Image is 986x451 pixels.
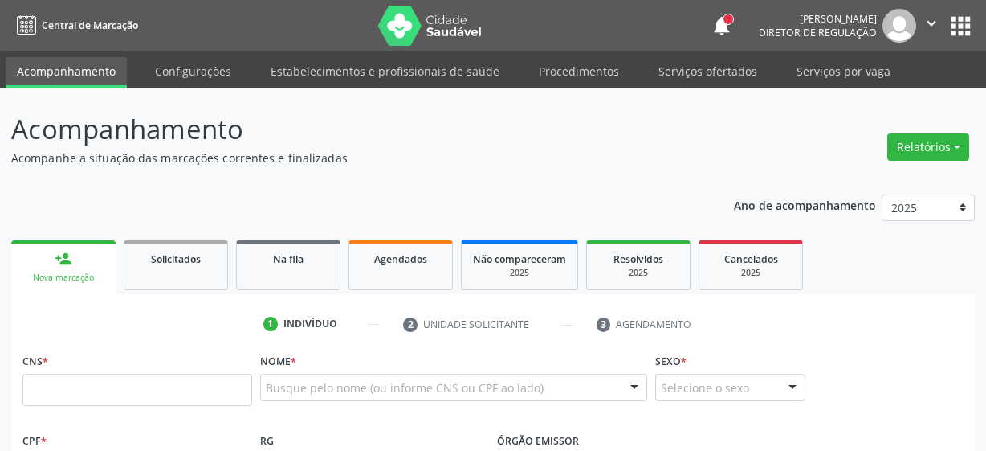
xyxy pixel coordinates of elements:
p: Ano de acompanhamento [734,195,876,215]
a: Acompanhamento [6,57,127,88]
span: Central de Marcação [42,18,138,32]
div: Indivíduo [283,317,337,331]
div: Nova marcação [22,272,104,284]
span: Resolvidos [613,252,663,266]
div: 2025 [711,267,791,279]
span: Busque pelo nome (ou informe CNS ou CPF ao lado) [266,379,544,396]
div: [PERSON_NAME] [759,12,877,26]
span: Cancelados [724,252,778,266]
label: Nome [260,349,296,374]
a: Estabelecimentos e profissionais de saúde [259,57,511,85]
div: 2025 [598,267,678,279]
a: Configurações [144,57,242,85]
span: Selecione o sexo [661,379,749,396]
span: Agendados [374,252,427,266]
span: Solicitados [151,252,201,266]
button: Relatórios [887,133,969,161]
a: Serviços ofertados [647,57,768,85]
a: Serviços por vaga [785,57,902,85]
button: notifications [711,14,733,37]
label: CNS [22,349,48,374]
label: Sexo [655,349,687,374]
a: Central de Marcação [11,12,138,39]
img: img [882,9,916,43]
button: apps [947,12,975,40]
i:  [923,14,940,32]
span: Não compareceram [473,252,566,266]
a: Procedimentos [528,57,630,85]
p: Acompanhamento [11,109,686,150]
p: Acompanhe a situação das marcações correntes e finalizadas [11,150,686,166]
div: 2025 [473,267,566,279]
div: person_add [55,250,72,268]
button:  [916,9,947,43]
span: Diretor de regulação [759,26,877,39]
span: Na fila [273,252,304,266]
div: 1 [263,317,278,331]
